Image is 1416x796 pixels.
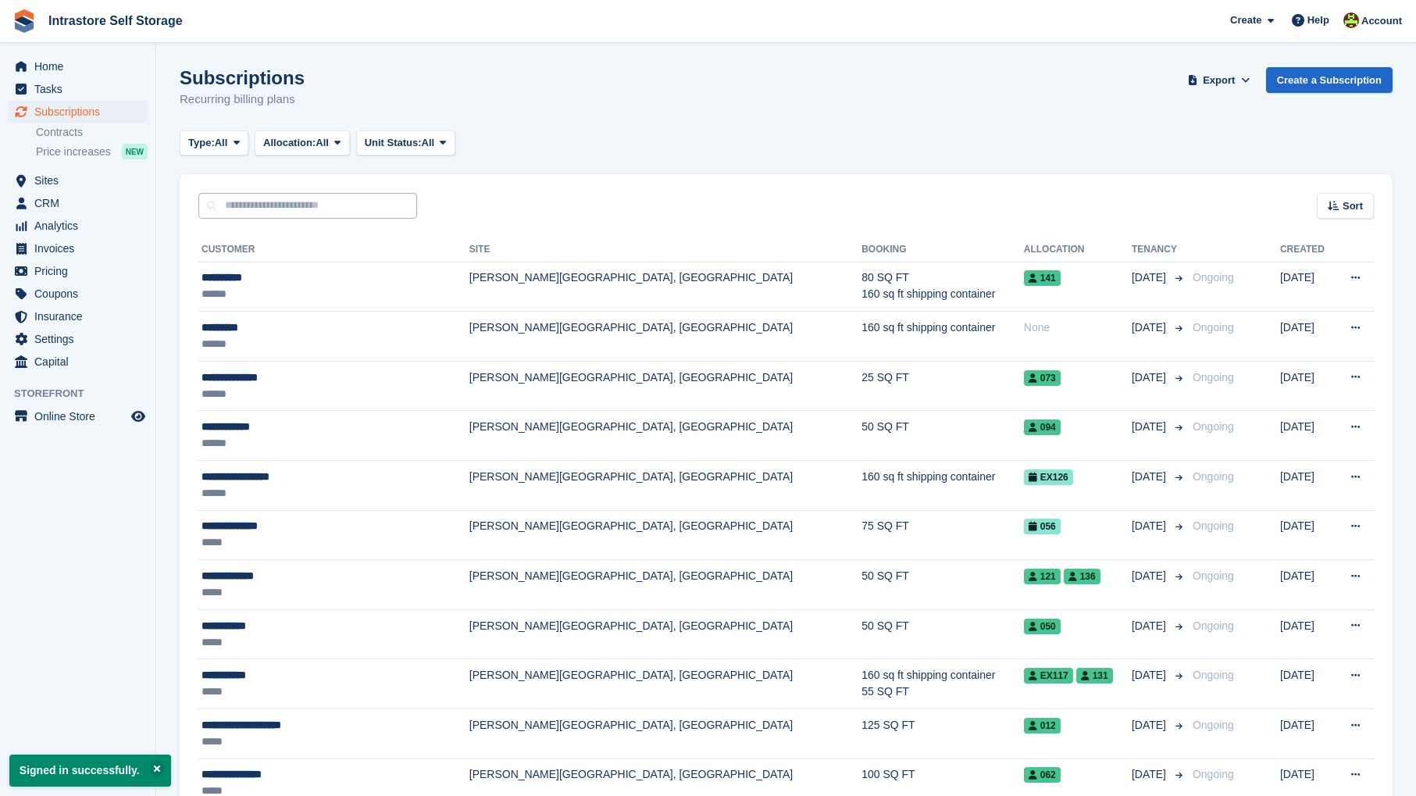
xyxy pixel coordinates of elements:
a: menu [8,237,148,259]
p: Signed in successfully. [9,755,171,787]
a: menu [8,170,148,191]
a: menu [8,192,148,214]
span: [DATE] [1132,667,1169,684]
span: Sites [34,170,128,191]
span: 073 [1024,370,1061,386]
span: Unit Status: [365,135,422,151]
a: menu [8,283,148,305]
span: 094 [1024,419,1061,435]
th: Created [1280,237,1334,262]
span: [DATE] [1132,717,1169,734]
td: [PERSON_NAME][GEOGRAPHIC_DATA], [GEOGRAPHIC_DATA] [469,560,861,610]
span: 136 [1064,569,1100,584]
a: Intrastore Self Storage [42,8,189,34]
td: 50 SQ FT [861,411,1024,461]
span: Ongoing [1193,669,1234,681]
span: Storefront [14,386,155,402]
span: [DATE] [1132,766,1169,783]
td: [DATE] [1280,609,1334,659]
span: Export [1203,73,1235,88]
td: [PERSON_NAME][GEOGRAPHIC_DATA], [GEOGRAPHIC_DATA] [469,659,861,709]
span: EX117 [1024,668,1073,684]
td: [DATE] [1280,560,1334,610]
td: 50 SQ FT [861,609,1024,659]
td: [DATE] [1280,262,1334,312]
span: 131 [1076,668,1113,684]
a: Contracts [36,125,148,140]
a: menu [8,351,148,373]
span: [DATE] [1132,469,1169,485]
span: Home [34,55,128,77]
img: Emily Clark [1343,12,1359,28]
span: Ongoing [1193,768,1234,780]
a: menu [8,101,148,123]
a: Preview store [129,407,148,426]
td: 160 sq ft shipping container [861,461,1024,511]
td: [PERSON_NAME][GEOGRAPHIC_DATA], [GEOGRAPHIC_DATA] [469,361,861,411]
td: [PERSON_NAME][GEOGRAPHIC_DATA], [GEOGRAPHIC_DATA] [469,312,861,362]
th: Tenancy [1132,237,1186,262]
span: Ongoing [1193,420,1234,433]
button: Allocation: All [255,130,350,156]
span: 062 [1024,767,1061,783]
td: [PERSON_NAME][GEOGRAPHIC_DATA], [GEOGRAPHIC_DATA] [469,262,861,312]
td: [DATE] [1280,361,1334,411]
span: Price increases [36,145,111,159]
span: All [422,135,435,151]
span: Type: [188,135,215,151]
span: Settings [34,328,128,350]
td: [PERSON_NAME][GEOGRAPHIC_DATA], [GEOGRAPHIC_DATA] [469,461,861,511]
span: [DATE] [1132,618,1169,634]
span: Ongoing [1193,569,1234,582]
span: Capital [34,351,128,373]
a: Create a Subscription [1266,67,1393,93]
span: 056 [1024,519,1061,534]
span: Invoices [34,237,128,259]
span: Help [1307,12,1329,28]
th: Customer [198,237,469,262]
th: Site [469,237,861,262]
span: Insurance [34,305,128,327]
span: Ongoing [1193,619,1234,632]
span: All [215,135,228,151]
td: [DATE] [1280,510,1334,560]
button: Type: All [180,130,248,156]
a: Price increases NEW [36,143,148,160]
td: [DATE] [1280,659,1334,709]
span: Analytics [34,215,128,237]
span: Online Store [34,405,128,427]
td: [PERSON_NAME][GEOGRAPHIC_DATA], [GEOGRAPHIC_DATA] [469,709,861,759]
a: menu [8,405,148,427]
span: CRM [34,192,128,214]
span: [DATE] [1132,269,1169,286]
td: 75 SQ FT [861,510,1024,560]
td: [DATE] [1280,461,1334,511]
span: [DATE] [1132,518,1169,534]
span: 121 [1024,569,1061,584]
a: menu [8,55,148,77]
span: Tasks [34,78,128,100]
a: menu [8,260,148,282]
p: Recurring billing plans [180,91,305,109]
div: None [1024,319,1132,336]
td: [DATE] [1280,411,1334,461]
div: NEW [122,144,148,159]
span: EX126 [1024,469,1073,485]
span: Ongoing [1193,321,1234,334]
span: Coupons [34,283,128,305]
span: [DATE] [1132,419,1169,435]
span: Create [1230,12,1261,28]
td: 80 SQ FT 160 sq ft shipping container [861,262,1024,312]
span: Account [1361,13,1402,29]
span: Sort [1343,198,1363,214]
span: [DATE] [1132,369,1169,386]
td: 160 sq ft shipping container 55 SQ FT [861,659,1024,709]
td: 160 sq ft shipping container [861,312,1024,362]
span: Ongoing [1193,519,1234,532]
h1: Subscriptions [180,67,305,88]
td: 125 SQ FT [861,709,1024,759]
td: [PERSON_NAME][GEOGRAPHIC_DATA], [GEOGRAPHIC_DATA] [469,411,861,461]
td: [DATE] [1280,709,1334,759]
a: menu [8,78,148,100]
th: Allocation [1024,237,1132,262]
